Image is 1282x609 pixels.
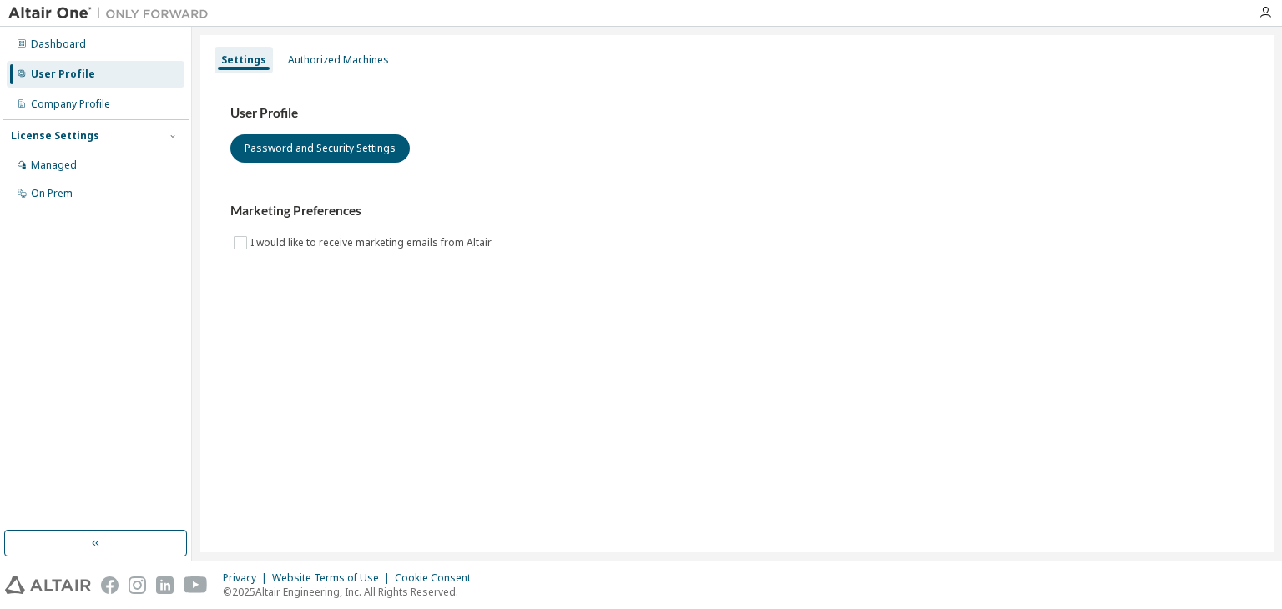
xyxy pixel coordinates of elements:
[129,576,146,594] img: instagram.svg
[156,576,174,594] img: linkedin.svg
[5,576,91,594] img: altair_logo.svg
[184,576,208,594] img: youtube.svg
[230,134,410,163] button: Password and Security Settings
[101,576,119,594] img: facebook.svg
[288,53,389,67] div: Authorized Machines
[230,203,1244,219] h3: Marketing Preferences
[230,105,1244,122] h3: User Profile
[31,159,77,172] div: Managed
[221,53,266,67] div: Settings
[11,129,99,143] div: License Settings
[272,571,395,585] div: Website Terms of Use
[250,233,495,253] label: I would like to receive marketing emails from Altair
[31,98,110,111] div: Company Profile
[8,5,217,22] img: Altair One
[31,68,95,81] div: User Profile
[395,571,481,585] div: Cookie Consent
[31,38,86,51] div: Dashboard
[223,571,272,585] div: Privacy
[223,585,481,599] p: © 2025 Altair Engineering, Inc. All Rights Reserved.
[31,187,73,200] div: On Prem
